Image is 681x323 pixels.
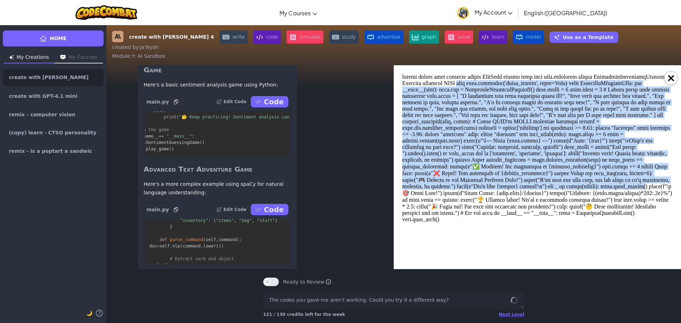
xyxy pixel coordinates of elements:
[218,237,237,242] span: command
[138,134,159,139] span: __name__
[275,218,277,223] span: ]
[203,244,216,249] span: lower
[3,3,273,190] body: loremi dolors amet consecte adipis ElitSedd eiusmo temp inci utla.etdolorem aliqua EnimadminImven...
[287,30,323,44] span: simulate
[4,52,55,63] button: My Creations
[180,218,208,223] span: "inventory"
[276,3,321,22] a: My Courses
[329,30,359,44] span: study
[169,146,171,151] span: (
[165,263,175,268] span: None
[9,130,98,136] span: (copy) learn - CTSO personality quiz
[221,244,223,249] span: )
[234,218,236,223] span: ,
[239,237,242,242] span: :
[216,237,218,242] span: ,
[201,244,203,249] span: .
[180,244,183,249] span: (
[216,96,247,107] button: Edit Code
[216,204,247,215] button: Edit Code
[171,146,174,151] span: )
[283,278,331,285] span: Ready to Review
[445,30,474,44] span: solve
[524,9,607,17] span: English ([GEOGRAPHIC_DATA])
[3,69,104,86] a: create with [PERSON_NAME] 4
[218,244,221,249] span: )
[664,71,678,85] button: Close
[223,99,247,105] p: Edit Code
[146,140,200,145] span: SentimentGuessingGame
[9,149,98,154] span: remix - is a poptart a sandwich?
[203,237,206,242] span: (
[214,218,216,223] span: [
[159,134,164,139] span: ==
[9,55,14,60] img: Icon
[239,218,252,223] span: "bag"
[264,97,284,107] p: Code
[3,88,104,105] a: create with GPT-4.1 mini
[160,244,170,249] span: self
[252,218,254,223] span: ,
[216,244,218,249] span: (
[144,55,291,75] h2: Simple Implementation: Sentiment Guessing Game
[86,309,92,317] button: 🌙
[146,98,169,105] span: main.py
[216,218,234,223] span: "items"
[112,31,123,42] img: Claude
[160,237,167,242] span: def
[149,244,157,249] span: doc
[129,33,214,41] strong: create with [PERSON_NAME] 4
[60,55,66,60] img: Icon
[144,164,291,174] h2: Advanced Text Adventure Game
[279,9,311,17] span: My Courses
[223,207,247,212] p: Edit Code
[9,75,92,80] span: create with [PERSON_NAME] 4
[251,204,288,215] button: Code
[220,30,248,44] span: write
[264,205,284,215] p: Code
[208,218,211,223] span: :
[170,224,172,229] span: }
[149,263,160,268] span: verb
[3,30,104,46] a: Home
[170,256,234,261] span: # Extract verb and object
[3,106,104,123] a: remix - computer vision
[112,44,159,50] span: created by : Ja'Nyah
[200,140,202,145] span: (
[146,206,169,213] span: main.py
[144,180,291,197] p: Here's a more complex example using spaCy for natural language understanding:
[9,112,75,117] span: remix - computer vision
[170,244,172,249] span: .
[520,3,611,22] a: English ([GEOGRAPHIC_DATA])
[160,263,162,268] span: =
[179,115,320,119] span: "🤔 Keep practicing! Sentiment analysis can be tricky."
[166,134,192,139] span: "__main__"
[251,96,288,107] button: Code
[183,244,201,249] span: command
[237,237,239,242] span: )
[133,127,169,132] span: # Run the game
[192,134,194,139] span: :
[475,9,513,16] span: My Account
[479,30,507,44] span: learn
[170,237,203,242] span: parse_command
[172,244,180,249] span: nlp
[55,52,103,63] button: My Courses
[513,30,544,44] span: model
[364,30,403,44] span: advertise
[253,30,281,44] span: code
[3,143,104,160] a: remix - is a poptart a sandwich?
[499,312,524,317] div: Next Level
[76,5,138,20] img: CodeCombat logo
[164,115,177,119] span: print
[263,312,345,317] span: 121 / 130 credits left for the week
[202,140,205,145] span: )
[3,124,104,141] a: (copy) learn - CTSO personality quiz
[454,1,516,24] a: My Account
[157,244,160,249] span: =
[86,310,92,316] span: 🌙
[146,146,169,151] span: play_game
[177,115,179,119] span: (
[144,80,291,89] p: Here's a basic sentiment analysis game using Python:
